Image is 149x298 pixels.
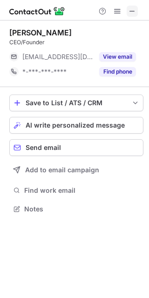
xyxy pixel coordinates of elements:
[24,186,140,195] span: Find work email
[9,203,143,216] button: Notes
[26,144,61,151] span: Send email
[9,38,143,47] div: CEO/Founder
[9,184,143,197] button: Find work email
[9,95,143,111] button: save-profile-one-click
[99,52,136,61] button: Reveal Button
[9,6,65,17] img: ContactOut v5.3.10
[9,162,143,178] button: Add to email campaign
[26,122,125,129] span: AI write personalized message
[99,67,136,76] button: Reveal Button
[9,139,143,156] button: Send email
[22,53,94,61] span: [EMAIL_ADDRESS][DOMAIN_NAME]
[9,117,143,134] button: AI write personalized message
[26,99,127,107] div: Save to List / ATS / CRM
[24,205,140,213] span: Notes
[9,28,72,37] div: [PERSON_NAME]
[25,166,99,174] span: Add to email campaign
